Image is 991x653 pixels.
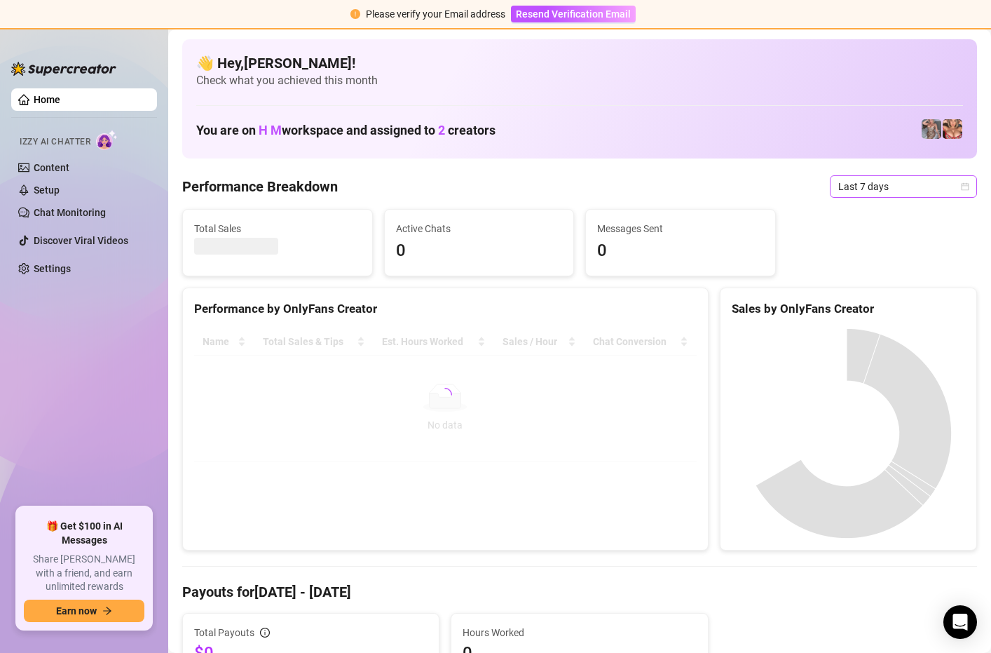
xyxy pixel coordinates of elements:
[182,177,338,196] h4: Performance Breakdown
[838,176,969,197] span: Last 7 days
[516,8,631,20] span: Resend Verification Email
[56,605,97,617] span: Earn now
[463,625,696,640] span: Hours Worked
[259,123,282,137] span: H M
[194,625,254,640] span: Total Payouts
[732,299,965,318] div: Sales by OnlyFans Creator
[438,123,445,137] span: 2
[196,73,963,88] span: Check what you achieved this month
[102,606,112,616] span: arrow-right
[96,130,118,150] img: AI Chatter
[366,6,505,22] div: Please verify your Email address
[597,221,764,236] span: Messages Sent
[961,182,969,191] span: calendar
[196,53,963,73] h4: 👋 Hey, [PERSON_NAME] !
[34,162,69,173] a: Content
[24,600,144,622] button: Earn nowarrow-right
[24,520,144,547] span: 🎁 Get $100 in AI Messages
[922,119,941,139] img: pennylondonvip
[396,238,563,264] span: 0
[34,184,60,196] a: Setup
[435,385,455,405] span: loading
[34,263,71,274] a: Settings
[182,582,977,602] h4: Payouts for [DATE] - [DATE]
[34,235,128,246] a: Discover Viral Videos
[511,6,636,22] button: Resend Verification Email
[597,238,764,264] span: 0
[396,221,563,236] span: Active Chats
[196,123,496,138] h1: You are on workspace and assigned to creators
[34,94,60,105] a: Home
[11,62,116,76] img: logo-BBDzfeDw.svg
[194,299,697,318] div: Performance by OnlyFans Creator
[260,628,270,638] span: info-circle
[34,207,106,218] a: Chat Monitoring
[20,135,90,149] span: Izzy AI Chatter
[943,605,977,639] div: Open Intercom Messenger
[194,221,361,236] span: Total Sales
[943,119,962,139] img: pennylondon
[350,9,360,19] span: exclamation-circle
[24,553,144,594] span: Share [PERSON_NAME] with a friend, and earn unlimited rewards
